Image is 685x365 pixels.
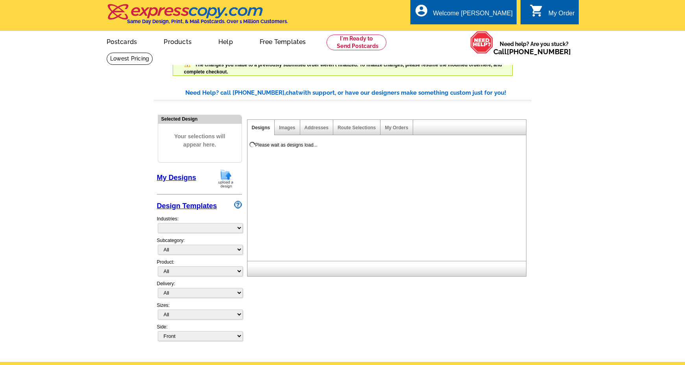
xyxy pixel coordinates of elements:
[279,125,295,130] a: Images
[158,115,242,123] div: Selected Design
[107,9,288,24] a: Same Day Design, Print, & Mail Postcards. Over 1 Million Customers.
[94,32,150,50] a: Postcards
[185,88,532,97] div: Need Help? call [PHONE_NUMBER], with support, or have our designers make something custom just fo...
[234,201,242,209] img: design-wizard-help-icon.png
[530,9,575,18] a: shopping_cart My Order
[305,125,329,130] a: Addresses
[249,141,255,148] img: loading...
[252,125,270,130] a: Designs
[530,4,544,18] i: shopping_cart
[164,125,236,157] span: Your selections will appear here.
[151,32,204,50] a: Products
[548,10,575,21] div: My Order
[470,31,493,54] img: help
[255,141,318,149] div: Please wait as designs load...
[157,202,217,210] a: Design Templates
[286,89,298,96] span: chat
[157,302,242,323] div: Sizes:
[206,32,246,50] a: Help
[493,48,571,56] span: Call
[127,18,288,24] h4: Same Day Design, Print, & Mail Postcards. Over 1 Million Customers.
[414,4,428,18] i: account_circle
[493,40,575,56] span: Need help? Are you stuck?
[338,125,376,130] a: Route Selections
[481,62,491,68] a: here
[507,48,571,56] a: [PHONE_NUMBER]
[157,323,242,342] div: Side:
[385,125,408,130] a: My Orders
[157,174,196,182] a: My Designs
[247,32,319,50] a: Free Templates
[216,169,236,189] img: upload-design
[433,10,513,21] div: Welcome [PERSON_NAME]
[157,237,242,259] div: Subcategory:
[157,211,242,237] div: Industries:
[157,280,242,302] div: Delivery:
[157,259,242,280] div: Product:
